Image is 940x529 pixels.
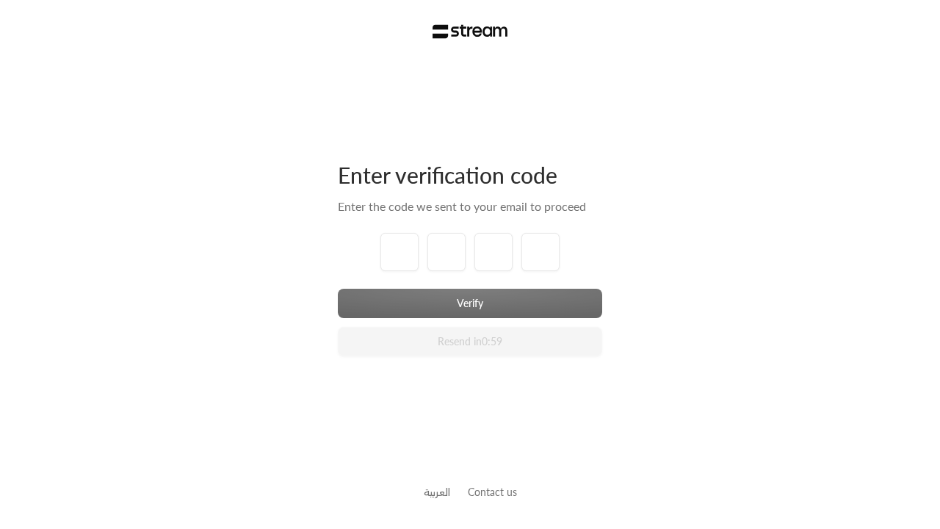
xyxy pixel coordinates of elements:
[468,484,517,500] button: Contact us
[338,198,602,215] div: Enter the code we sent to your email to proceed
[424,478,450,505] a: العربية
[433,24,508,39] img: Stream Logo
[468,486,517,498] a: Contact us
[338,161,602,189] div: Enter verification code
